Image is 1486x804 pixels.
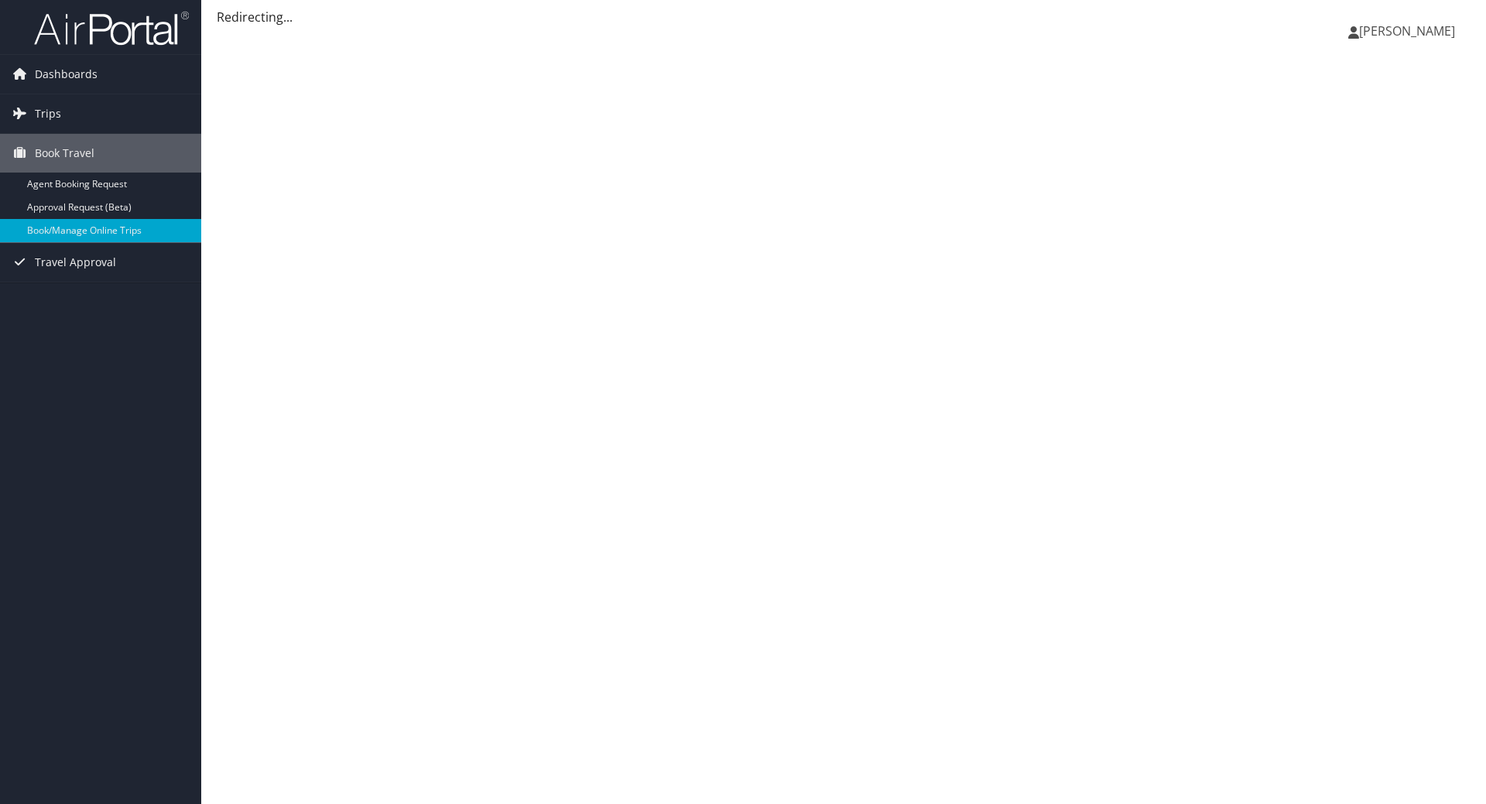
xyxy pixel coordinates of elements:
div: Redirecting... [217,8,1471,26]
span: Trips [35,94,61,133]
span: Dashboards [35,55,98,94]
span: [PERSON_NAME] [1359,22,1455,39]
span: Book Travel [35,134,94,173]
a: [PERSON_NAME] [1348,8,1471,54]
span: Travel Approval [35,243,116,282]
img: airportal-logo.png [34,10,189,46]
